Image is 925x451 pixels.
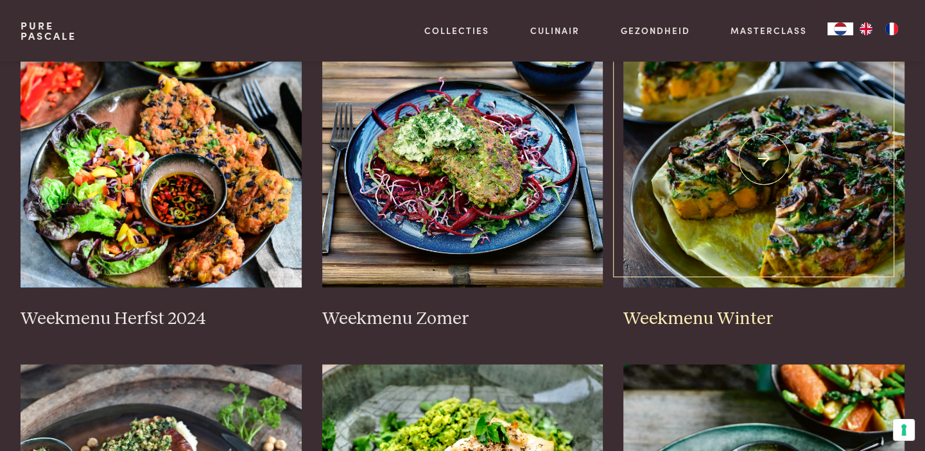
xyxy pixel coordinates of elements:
[21,308,302,330] h3: Weekmenu Herfst 2024
[623,31,904,330] a: Weekmenu Winter Weekmenu Winter
[827,22,853,35] div: Language
[827,22,904,35] aside: Language selected: Nederlands
[879,22,904,35] a: FR
[322,308,603,330] h3: Weekmenu Zomer
[322,31,603,287] img: Weekmenu Zomer
[623,308,904,330] h3: Weekmenu Winter
[827,22,853,35] a: NL
[853,22,904,35] ul: Language list
[530,24,580,37] a: Culinair
[21,31,302,287] img: Weekmenu Herfst 2024
[424,24,489,37] a: Collecties
[21,21,76,41] a: PurePascale
[621,24,690,37] a: Gezondheid
[853,22,879,35] a: EN
[322,31,603,330] a: Weekmenu Zomer Weekmenu Zomer
[730,24,807,37] a: Masterclass
[623,31,904,287] img: Weekmenu Winter
[893,419,915,441] button: Uw voorkeuren voor toestemming voor trackingtechnologieën
[21,31,302,330] a: Weekmenu Herfst 2024 Weekmenu Herfst 2024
